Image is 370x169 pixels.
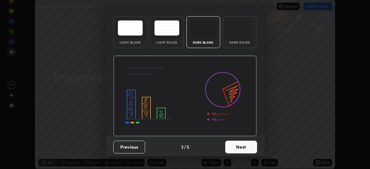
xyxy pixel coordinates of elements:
div: Dark Blank [191,41,216,44]
button: Previous [113,141,145,153]
button: Next [225,141,257,153]
h4: 3 [181,144,184,150]
div: Light Ruled [154,41,179,44]
img: lightTheme.e5ed3b09.svg [118,20,143,36]
img: lightRuledTheme.5fabf969.svg [154,20,179,36]
img: darkTheme.f0cc69e5.svg [191,20,216,36]
div: Light Blank [118,41,143,44]
div: Dark Ruled [227,41,252,44]
h4: / [184,144,186,150]
img: darkThemeBanner.d06ce4a2.svg [113,56,257,137]
h4: 5 [187,144,189,150]
img: darkRuledTheme.de295e13.svg [227,20,252,36]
